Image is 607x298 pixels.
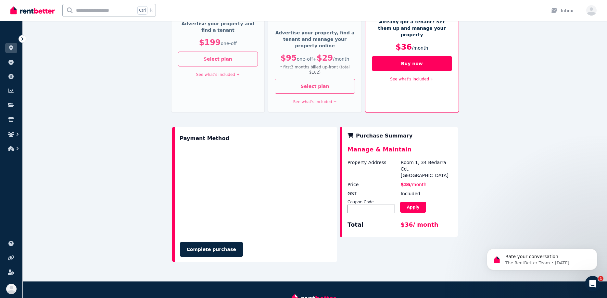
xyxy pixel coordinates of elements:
[598,276,603,281] span: 1
[4,3,17,15] button: go back
[137,6,147,15] span: Ctrl
[401,159,453,179] div: Room 1, 34 Bedarra Cct, [GEOGRAPHIC_DATA]
[281,54,297,63] span: $95
[317,54,333,63] span: $29
[410,182,426,187] span: / month
[348,145,452,159] div: Manage & Maintain
[400,202,426,213] button: Apply
[150,8,152,13] span: k
[372,56,452,71] button: Buy now
[401,220,453,232] div: $36 / month
[348,190,399,197] div: GST
[585,276,601,292] iframe: Intercom live chat
[333,56,349,62] span: / month
[179,146,334,235] iframe: Secure payment input frame
[199,38,221,47] span: $199
[221,41,237,46] span: one-off
[348,181,399,188] div: Price
[396,42,412,52] span: $36
[550,7,573,14] div: Inbox
[297,56,313,62] span: one-off
[275,79,355,94] button: Select plan
[275,65,355,75] p: * first 3 month s billed up-front (total $182 )
[196,72,240,77] a: See what's included +
[348,132,452,140] div: Purchase Summary
[178,52,258,66] button: Select plan
[401,190,453,197] div: Included
[102,3,114,15] button: Expand window
[114,3,126,14] div: Close
[348,159,399,179] div: Property Address
[180,242,243,257] button: Complete purchase
[275,30,355,49] p: Advertise your property, find a tenant and manage your property online
[348,220,399,232] div: Total
[477,235,607,280] iframe: Intercom notifications message
[412,45,428,51] span: / month
[10,6,55,15] img: RentBetter
[180,132,229,145] div: Payment Method
[293,100,337,104] a: See what's included +
[178,20,258,33] p: Advertise your property and find a tenant
[401,182,410,187] span: $36
[372,18,452,38] p: Already got a tenant? Set them up and manage your property
[313,56,317,62] span: +
[390,77,434,81] a: See what's included +
[348,199,395,205] div: Coupon Code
